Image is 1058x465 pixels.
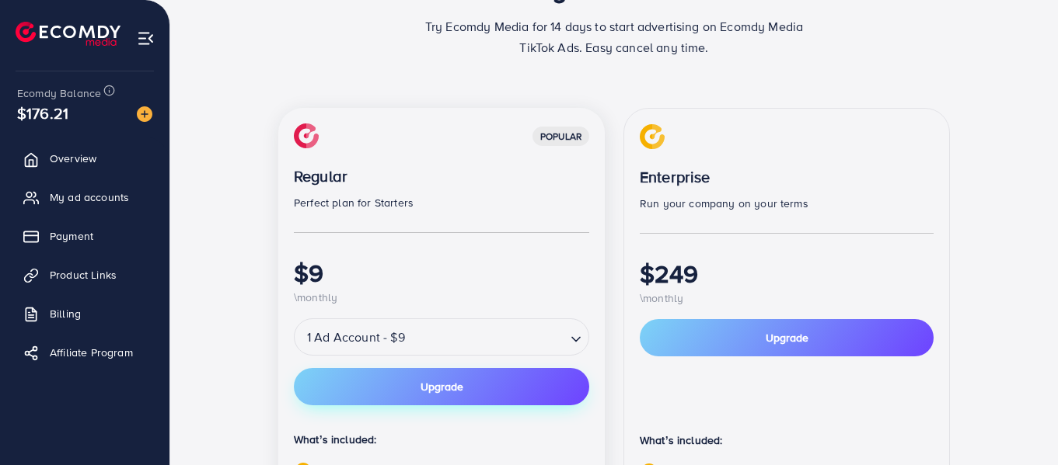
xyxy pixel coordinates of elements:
[640,124,665,149] img: img
[137,29,155,47] img: menu
[50,306,81,321] span: Billing
[294,258,589,287] h1: $9
[766,330,808,345] span: Upgrade
[532,127,589,146] div: popular
[640,194,934,213] p: Run your company on your terms
[421,381,463,392] span: Upgrade
[50,228,93,244] span: Payment
[640,259,934,288] h1: $249
[640,168,934,186] p: Enterprise
[992,395,1046,453] iframe: Chat
[16,22,120,46] img: logo
[420,16,808,58] p: Try Ecomdy Media for 14 days to start advertising on Ecomdy Media TikTok Ads. Easy cancel any time.
[294,123,319,148] img: img
[640,290,683,306] span: \monthly
[294,318,589,356] div: Search for option
[640,431,934,449] p: What’s included:
[294,430,589,449] p: What’s included:
[12,182,158,213] a: My ad accounts
[137,106,152,122] img: image
[50,189,129,205] span: My ad accounts
[12,143,158,174] a: Overview
[12,259,158,290] a: Product Links
[12,337,158,368] a: Affiliate Program
[294,368,589,405] button: Upgrade
[50,267,117,283] span: Product Links
[304,323,408,351] span: 1 Ad Account - $9
[50,151,96,166] span: Overview
[294,167,589,186] p: Regular
[17,102,68,124] span: $176.21
[50,345,133,360] span: Affiliate Program
[410,324,564,351] input: Search for option
[294,290,337,305] span: \monthly
[12,220,158,252] a: Payment
[17,85,101,101] span: Ecomdy Balance
[640,319,934,356] button: Upgrade
[12,298,158,329] a: Billing
[294,193,589,212] p: Perfect plan for Starters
